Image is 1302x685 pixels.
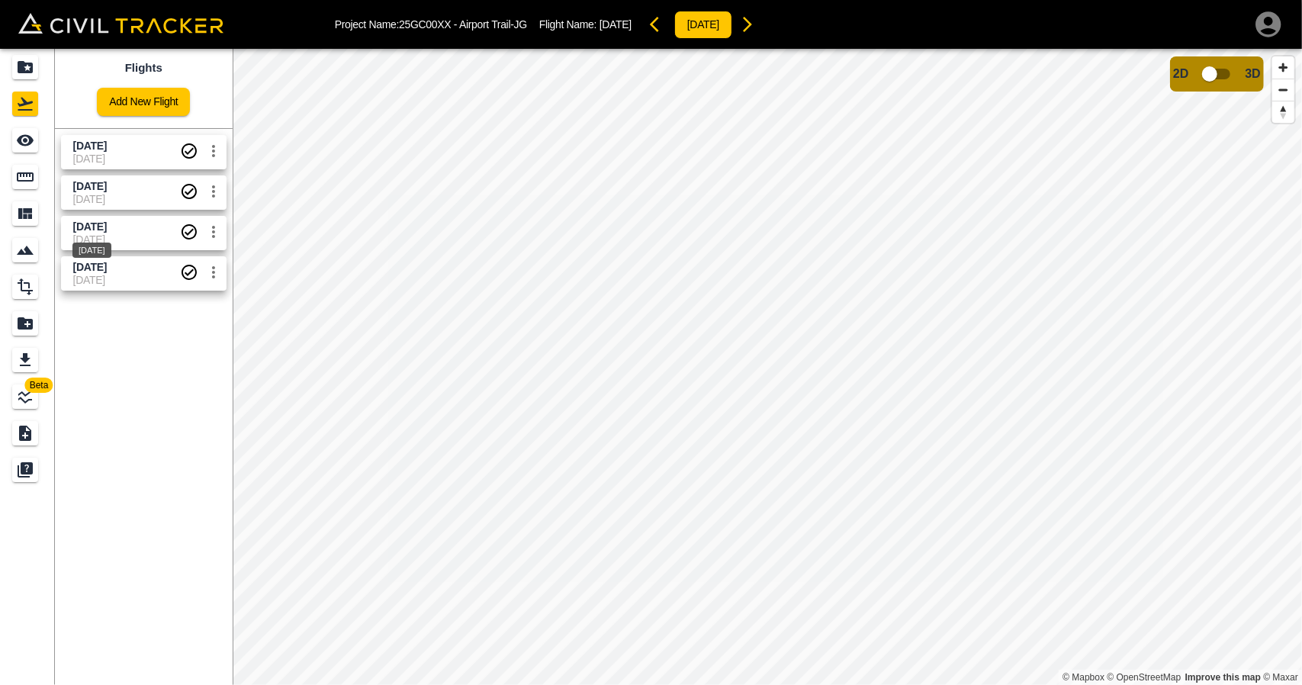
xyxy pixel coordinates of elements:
[18,13,223,34] img: Civil Tracker
[1272,101,1294,123] button: Reset bearing to north
[233,49,1302,685] canvas: Map
[1272,56,1294,79] button: Zoom in
[1185,672,1261,683] a: Map feedback
[335,18,527,31] p: Project Name: 25GC00XX - Airport Trail-JG
[1263,672,1298,683] a: Maxar
[1272,79,1294,101] button: Zoom out
[539,18,632,31] p: Flight Name:
[1173,67,1188,81] span: 2D
[674,11,732,39] button: [DATE]
[1062,672,1104,683] a: Mapbox
[600,18,632,31] span: [DATE]
[1108,672,1181,683] a: OpenStreetMap
[1246,67,1261,81] span: 3D
[72,243,111,258] div: [DATE]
